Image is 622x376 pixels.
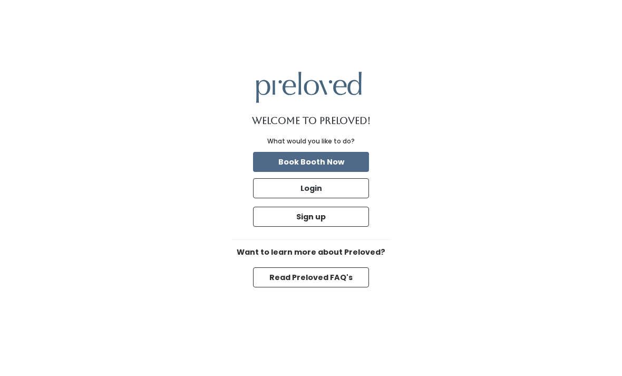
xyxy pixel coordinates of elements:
button: Sign up [253,207,369,227]
div: What would you like to do? [267,137,355,146]
h6: Want to learn more about Preloved? [232,248,390,257]
img: preloved logo [256,72,362,103]
h1: Welcome to Preloved! [252,115,371,126]
button: Login [253,178,369,198]
a: Login [251,176,371,200]
button: Read Preloved FAQ's [253,267,369,287]
button: Book Booth Now [253,152,369,172]
a: Sign up [251,205,371,229]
